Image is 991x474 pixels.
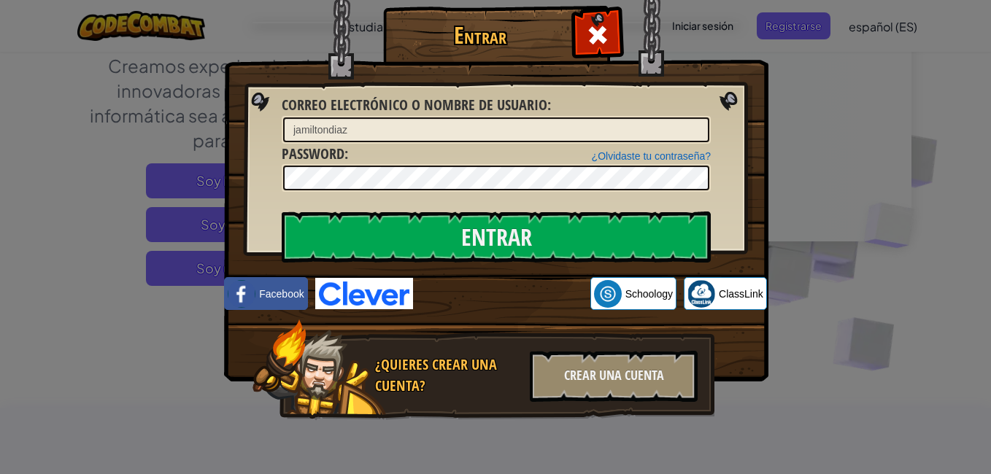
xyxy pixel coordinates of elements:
input: Entrar [282,211,711,263]
label: : [282,95,551,116]
img: facebook_small.png [228,280,255,308]
span: Facebook [259,287,304,301]
img: schoology.png [594,280,622,308]
div: ¿Quieres crear una cuenta? [375,354,521,396]
label: : [282,144,348,165]
img: clever-logo-blue.png [315,278,413,309]
span: Schoology [625,287,673,301]
div: Crear una cuenta [530,351,698,402]
a: ¿Olvidaste tu contraseña? [592,150,711,162]
h1: Entrar [387,23,573,48]
img: classlink-logo-small.png [687,280,715,308]
span: Password [282,144,344,163]
iframe: Botón Iniciar sesión con Google [413,278,590,310]
span: ClassLink [719,287,763,301]
span: Correo electrónico o nombre de usuario [282,95,547,114]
